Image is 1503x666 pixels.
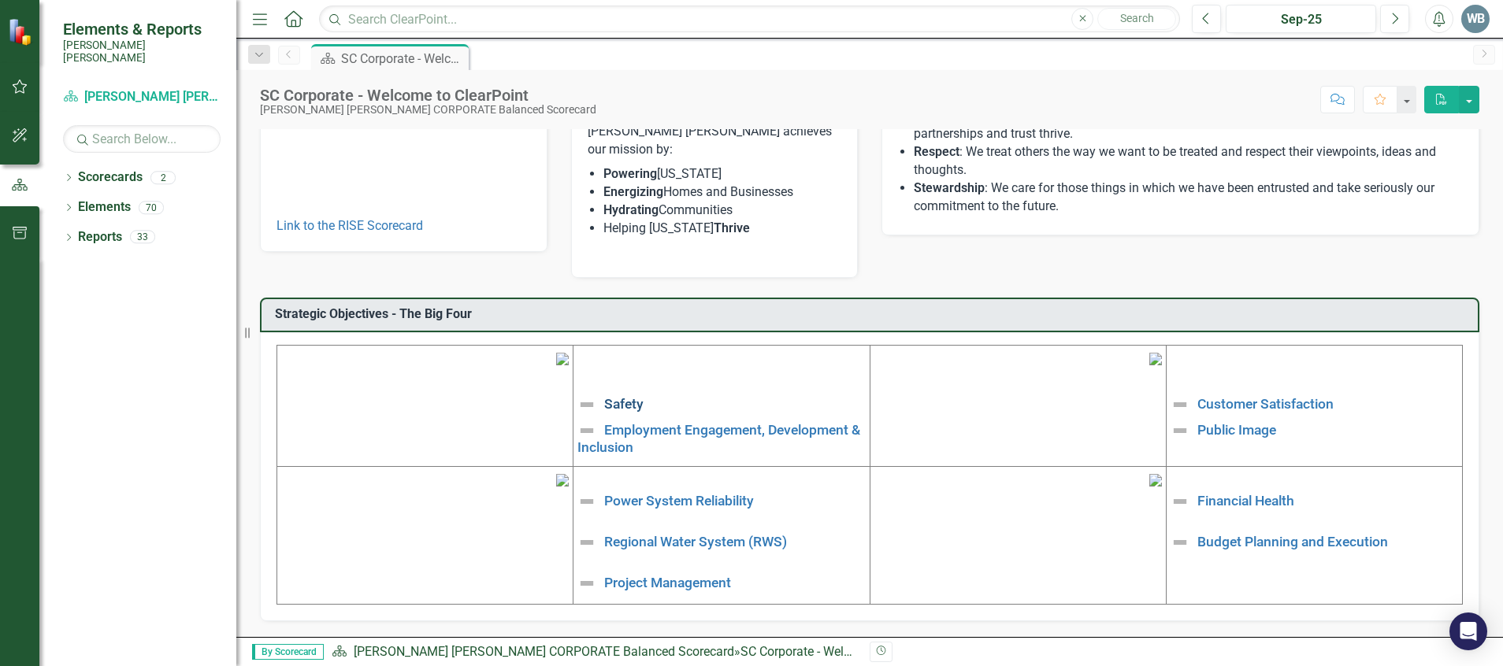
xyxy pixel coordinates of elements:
a: Financial Health [1197,493,1294,509]
img: mceclip2%20v3.png [1149,353,1162,365]
img: Not Defined [1171,533,1189,552]
img: mceclip4.png [1149,474,1162,487]
li: Communities [603,202,842,220]
img: mceclip1%20v4.png [556,353,569,365]
span: By Scorecard [252,644,324,660]
img: Not Defined [1171,421,1189,440]
li: Homes and Businesses [603,183,842,202]
small: [PERSON_NAME] [PERSON_NAME] [63,39,221,65]
div: SC Corporate - Welcome to ClearPoint [740,644,949,659]
div: Open Intercom Messenger [1449,612,1487,650]
li: [US_STATE] [603,165,842,183]
strong: Energizing [603,184,663,199]
li: Helping [US_STATE] [603,220,842,238]
strong: Stewardship [914,180,985,195]
input: Search ClearPoint... [319,6,1180,33]
div: 33 [130,231,155,244]
img: ClearPoint Strategy [8,18,35,46]
a: Elements [78,198,131,216]
h3: Strategic Objectives - The Big Four [275,307,1470,321]
img: Not Defined [1171,492,1189,511]
li: : We care for those things in which we have been entrusted and take seriously our commitment to t... [914,179,1463,216]
a: [PERSON_NAME] [PERSON_NAME] CORPORATE Balanced Scorecard [354,644,734,659]
a: Safety [604,396,644,412]
a: Public Image [1197,421,1276,437]
div: SC Corporate - Welcome to ClearPoint [260,87,596,104]
a: Employment Engagement, Development & Inclusion [577,421,860,454]
a: Budget Planning and Execution [1197,534,1388,549]
img: Not Defined [577,533,596,552]
div: SC Corporate - Welcome to ClearPoint [341,49,465,68]
strong: Powering [603,166,657,181]
img: Not Defined [577,421,596,440]
a: Scorecards [78,168,143,187]
span: Elements & Reports [63,20,221,39]
li: : We treat others the way we want to be treated and respect their viewpoints, ideas and thoughts. [914,143,1463,179]
button: Sep-25 [1226,5,1376,33]
div: 2 [150,171,176,184]
a: Regional Water System (RWS) [604,534,787,549]
input: Search Below... [63,125,221,153]
div: » [332,643,858,661]
a: Project Management [604,575,731,590]
span: Search [1120,12,1154,24]
strong: Thrive [714,220,750,235]
div: Sep-25 [1231,10,1371,29]
img: Not Defined [577,395,596,414]
div: [PERSON_NAME] [PERSON_NAME] CORPORATE Balanced Scorecard [260,104,596,116]
img: Not Defined [577,492,596,511]
img: Not Defined [577,574,596,593]
img: mceclip3%20v3.png [556,474,569,487]
strong: Hydrating [603,202,659,217]
img: Not Defined [1171,395,1189,414]
button: WB [1461,5,1490,33]
a: Customer Satisfaction [1197,396,1334,412]
a: Reports [78,228,122,246]
strong: Respect [914,144,959,159]
div: 70 [139,201,164,214]
a: Link to the RISE Scorecard [276,218,423,233]
p: [PERSON_NAME] [PERSON_NAME] achieves our mission by: [588,120,842,162]
button: Search [1097,8,1176,30]
a: Power System Reliability [604,493,754,509]
a: [PERSON_NAME] [PERSON_NAME] CORPORATE Balanced Scorecard [63,88,221,106]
